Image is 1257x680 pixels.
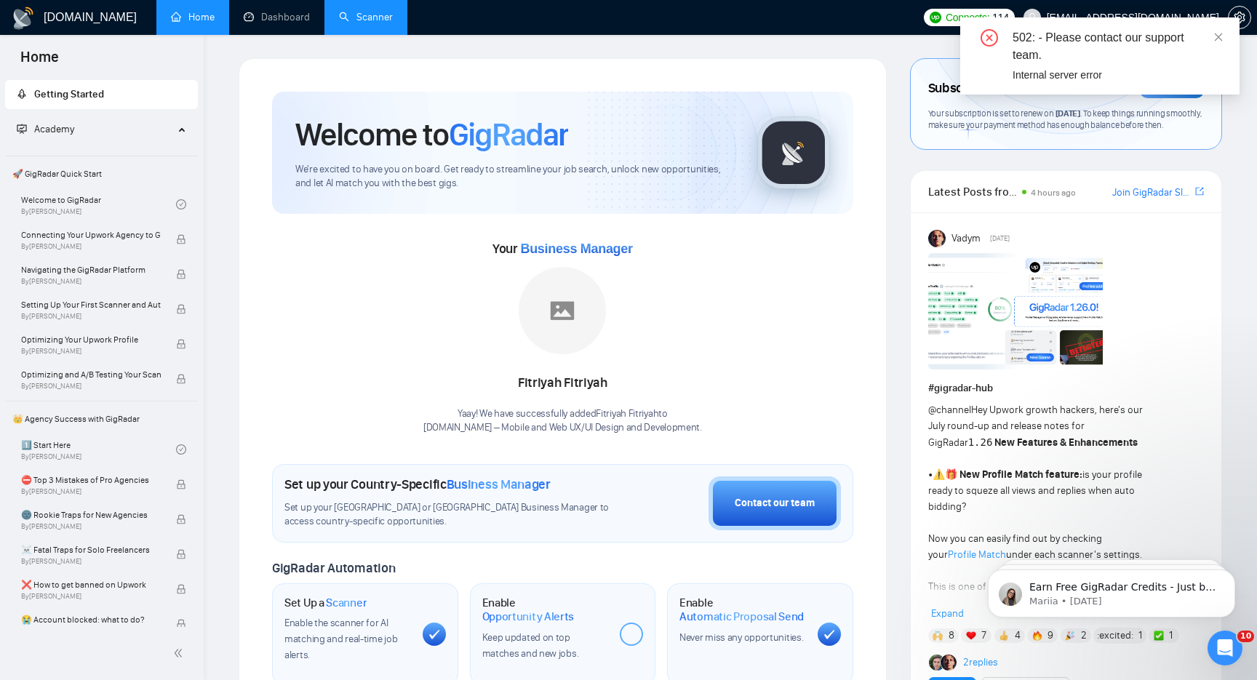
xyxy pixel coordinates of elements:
[21,332,161,347] span: Optimizing Your Upwork Profile
[9,47,71,77] span: Home
[34,88,104,100] span: Getting Started
[339,11,393,23] a: searchScanner
[709,476,841,530] button: Contact our team
[295,115,568,154] h1: Welcome to
[176,339,186,349] span: lock
[176,444,186,455] span: check-circle
[244,11,310,23] a: dashboardDashboard
[21,577,161,592] span: ❌ How to get banned on Upwork
[968,436,993,448] code: 1.26
[928,380,1204,396] h1: # gigradar-hub
[449,115,568,154] span: GigRadar
[994,436,1138,449] strong: New Features & Enhancements
[423,407,702,435] div: Yaay! We have successfully added Fitriyah Fitriyah to
[928,183,1018,201] span: Latest Posts from the GigRadar Community
[176,199,186,209] span: check-circle
[176,619,186,629] span: lock
[1112,185,1192,201] a: Join GigRadar Slack Community
[21,433,176,465] a: 1️⃣ Start HereBy[PERSON_NAME]
[21,592,161,601] span: By [PERSON_NAME]
[173,646,188,660] span: double-left
[21,508,161,522] span: 🌚 Rookie Traps for New Agencies
[447,476,551,492] span: Business Manager
[21,263,161,277] span: Navigating the GigRadar Platform
[21,347,161,356] span: By [PERSON_NAME]
[176,304,186,314] span: lock
[1013,67,1222,83] div: Internal server error
[1213,32,1224,42] span: close
[520,241,632,256] span: Business Manager
[17,123,74,135] span: Academy
[951,231,981,247] span: Vadym
[326,596,367,610] span: Scanner
[21,487,161,496] span: By [PERSON_NAME]
[21,557,161,566] span: By [PERSON_NAME]
[1013,29,1222,64] div: 502: - Please contact our support team.
[1229,12,1250,23] span: setting
[21,228,161,242] span: Connecting Your Upwork Agency to GigRadar
[981,29,998,47] span: close-circle
[679,631,803,644] span: Never miss any opportunities.
[5,80,198,109] li: Getting Started
[959,468,1082,481] strong: New Profile Match feature:
[423,371,702,396] div: Fitriyah Fitriyah
[21,312,161,321] span: By [PERSON_NAME]
[1195,185,1204,199] a: export
[992,9,1008,25] span: 114
[482,631,579,660] span: Keep updated on top matches and new jobs.
[1056,108,1080,119] span: [DATE]
[990,232,1010,245] span: [DATE]
[928,230,946,247] img: Vadym
[21,543,161,557] span: ☠️ Fatal Traps for Solo Freelancers
[21,382,161,391] span: By [PERSON_NAME]
[933,468,945,481] span: ⚠️
[284,476,551,492] h1: Set up your Country-Specific
[176,374,186,384] span: lock
[7,404,196,433] span: 👑 Agency Success with GigRadar
[1228,12,1251,23] a: setting
[171,11,215,23] a: homeHome
[176,584,186,594] span: lock
[34,123,74,135] span: Academy
[1237,631,1254,642] span: 10
[757,116,830,189] img: gigradar-logo.png
[176,269,186,279] span: lock
[17,124,27,134] span: fund-projection-screen
[929,655,945,671] img: Alex B
[928,76,1000,101] span: Subscription
[21,522,161,531] span: By [PERSON_NAME]
[21,242,161,251] span: By [PERSON_NAME]
[928,108,1202,131] span: Your subscription is set to renew on . To keep things running smoothly, make sure your payment me...
[1027,12,1037,23] span: user
[933,631,943,641] img: 🙌
[963,655,998,670] a: 2replies
[21,277,161,286] span: By [PERSON_NAME]
[1195,185,1204,197] span: export
[423,421,702,435] p: [DOMAIN_NAME] – Mobile and Web UX/UI Design and Development .
[176,479,186,489] span: lock
[928,253,1103,369] img: F09AC4U7ATU-image.png
[1208,631,1242,665] iframe: Intercom live chat
[176,549,186,559] span: lock
[17,89,27,99] span: rocket
[176,514,186,524] span: lock
[945,468,957,481] span: 🎁
[966,539,1257,641] iframe: Intercom notifications message
[21,297,161,312] span: Setting Up Your First Scanner and Auto-Bidder
[272,560,395,576] span: GigRadar Automation
[482,609,575,624] span: Opportunity Alerts
[1031,188,1076,198] span: 4 hours ago
[176,234,186,244] span: lock
[295,163,734,191] span: We're excited to have you on board. Get ready to streamline your job search, unlock new opportuni...
[12,7,35,30] img: logo
[284,596,367,610] h1: Set Up a
[1228,6,1251,29] button: setting
[679,609,804,624] span: Automatic Proposal Send
[7,159,196,188] span: 🚀 GigRadar Quick Start
[948,548,1006,561] a: Profile Match
[928,404,971,416] span: @channel
[679,596,806,624] h1: Enable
